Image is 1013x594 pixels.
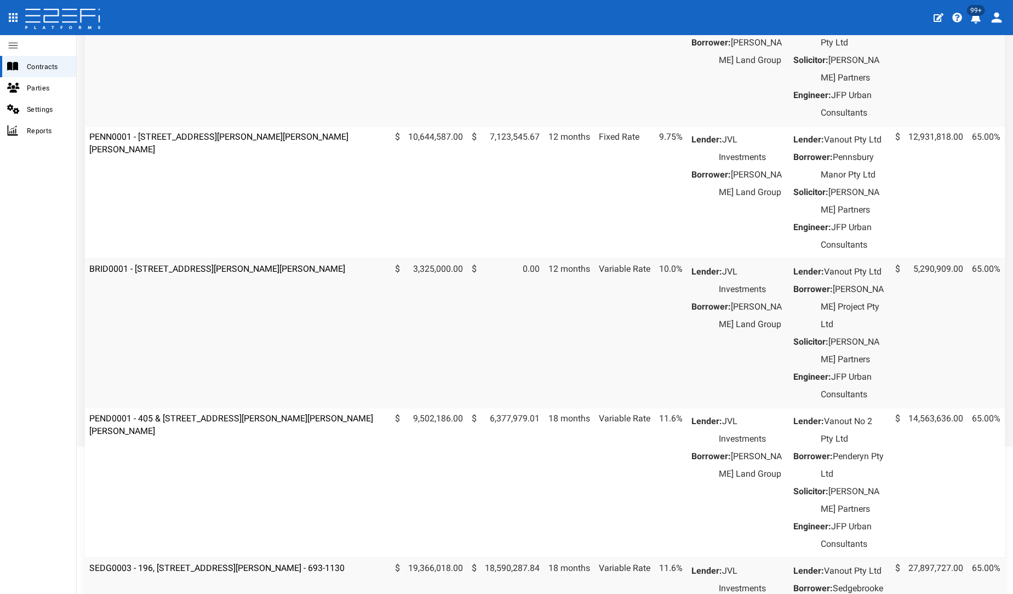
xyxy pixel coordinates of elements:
[719,166,785,201] dd: [PERSON_NAME] Land Group
[467,126,544,258] td: 7,123,545.67
[544,408,594,557] td: 18 months
[391,126,467,258] td: 10,644,587.00
[719,34,785,69] dd: [PERSON_NAME] Land Group
[968,258,1005,408] td: 65.00%
[821,448,886,483] dd: Penderyn Pty Ltd
[544,258,594,408] td: 12 months
[821,148,886,184] dd: Pennsbury Manor Pty Ltd
[719,131,785,166] dd: JVL Investments
[793,333,828,351] dt: Solicitor:
[691,263,722,281] dt: Lender:
[793,518,831,535] dt: Engineer:
[793,281,833,298] dt: Borrower:
[89,264,345,274] a: BRID0001 - [STREET_ADDRESS][PERSON_NAME][PERSON_NAME]
[719,413,785,448] dd: JVL Investments
[968,126,1005,258] td: 65.00%
[89,413,373,436] a: PEND0001 - 405 & [STREET_ADDRESS][PERSON_NAME][PERSON_NAME][PERSON_NAME]
[891,258,968,408] td: 5,290,909.00
[793,148,833,166] dt: Borrower:
[793,219,831,236] dt: Engineer:
[968,408,1005,557] td: 65.00%
[27,60,67,73] span: Contracts
[391,408,467,557] td: 9,502,186.00
[821,184,886,219] dd: [PERSON_NAME] Partners
[27,82,67,94] span: Parties
[27,124,67,137] span: Reports
[691,562,722,580] dt: Lender:
[821,87,886,122] dd: JFP Urban Consultants
[27,103,67,116] span: Settings
[793,131,824,148] dt: Lender:
[821,131,886,148] dd: Vanout Pty Ltd
[821,333,886,368] dd: [PERSON_NAME] Partners
[544,126,594,258] td: 12 months
[821,368,886,403] dd: JFP Urban Consultants
[719,448,785,483] dd: [PERSON_NAME] Land Group
[793,52,828,69] dt: Solicitor:
[467,408,544,557] td: 6,377,979.01
[594,258,655,408] td: Variable Rate
[821,219,886,254] dd: JFP Urban Consultants
[793,413,824,430] dt: Lender:
[793,483,828,500] dt: Solicitor:
[821,562,886,580] dd: Vanout Pty Ltd
[891,408,968,557] td: 14,563,636.00
[655,126,687,258] td: 9.75%
[821,263,886,281] dd: Vanout Pty Ltd
[821,518,886,553] dd: JFP Urban Consultants
[594,408,655,557] td: Variable Rate
[821,281,886,333] dd: [PERSON_NAME] Project Pty Ltd
[89,563,345,573] a: SEDG0003 - 196, [STREET_ADDRESS][PERSON_NAME] - 693-1130
[655,258,687,408] td: 10.0%
[793,368,831,386] dt: Engineer:
[793,562,824,580] dt: Lender:
[691,448,731,465] dt: Borrower:
[821,483,886,518] dd: [PERSON_NAME] Partners
[594,126,655,258] td: Fixed Rate
[891,126,968,258] td: 12,931,818.00
[467,258,544,408] td: 0.00
[691,131,722,148] dt: Lender:
[821,52,886,87] dd: [PERSON_NAME] Partners
[719,263,785,298] dd: JVL Investments
[691,413,722,430] dt: Lender:
[391,258,467,408] td: 3,325,000.00
[793,184,828,201] dt: Solicitor:
[793,263,824,281] dt: Lender:
[793,448,833,465] dt: Borrower:
[89,132,348,155] a: PENN0001 - [STREET_ADDRESS][PERSON_NAME][PERSON_NAME][PERSON_NAME]
[691,34,731,52] dt: Borrower:
[691,166,731,184] dt: Borrower:
[793,87,831,104] dt: Engineer:
[691,298,731,316] dt: Borrower:
[821,413,886,448] dd: Vanout No 2 Pty Ltd
[719,298,785,333] dd: [PERSON_NAME] Land Group
[655,408,687,557] td: 11.6%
